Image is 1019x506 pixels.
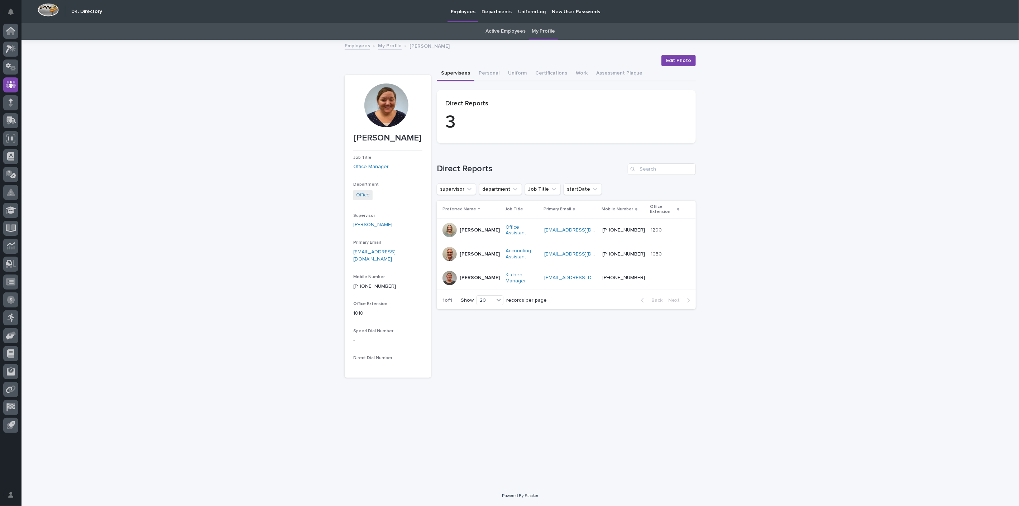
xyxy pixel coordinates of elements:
a: [EMAIL_ADDRESS][DOMAIN_NAME] [544,228,625,233]
button: Job Title [525,183,561,195]
button: supervisor [437,183,476,195]
p: - [353,336,422,344]
tr: [PERSON_NAME]Kitchen Manager [EMAIL_ADDRESS][DOMAIN_NAME] [PHONE_NUMBER]-- [437,266,696,290]
a: My Profile [378,41,402,49]
p: Office Extension [650,203,675,216]
tr: [PERSON_NAME]Accounting Assistant [EMAIL_ADDRESS][DOMAIN_NAME] [PHONE_NUMBER]10301030 [437,242,696,266]
h2: 04. Directory [71,9,102,15]
a: Powered By Stacker [502,493,538,498]
a: [EMAIL_ADDRESS][DOMAIN_NAME] [544,252,625,257]
input: Search [628,163,696,175]
button: Uniform [504,66,531,81]
button: startDate [564,183,602,195]
p: Direct Reports [445,100,687,108]
button: Back [635,297,665,304]
a: [EMAIL_ADDRESS][DOMAIN_NAME] [353,249,396,262]
button: Personal [474,66,504,81]
a: Office [356,191,370,199]
h1: Direct Reports [437,164,625,174]
span: Primary Email [353,240,381,245]
span: Mobile Number [353,275,385,279]
span: Direct Dial Number [353,356,392,360]
span: Office Extension [353,302,387,306]
button: Notifications [3,4,18,19]
button: Next [665,297,696,304]
p: Primary Email [544,205,571,213]
p: 1200 [651,226,664,233]
button: Assessment Plaque [592,66,647,81]
p: 3 [445,112,687,133]
p: Mobile Number [602,205,633,213]
a: [PERSON_NAME] [353,221,392,229]
a: My Profile [532,23,555,40]
p: Show [461,297,474,304]
span: Speed Dial Number [353,329,393,333]
p: [PERSON_NAME] [410,42,450,49]
p: - [651,273,654,281]
p: 1 of 1 [437,292,458,309]
a: Active Employees [486,23,526,40]
div: 20 [477,297,494,304]
a: Kitchen Manager [506,272,539,284]
a: Accounting Assistant [506,248,539,260]
button: Supervisees [437,66,474,81]
p: [PERSON_NAME] [353,133,422,143]
div: Notifications [9,9,18,20]
a: [PHONE_NUMBER] [353,284,396,289]
span: Supervisor [353,214,375,218]
a: [PHONE_NUMBER] [603,252,645,257]
span: Next [668,298,684,303]
p: [PERSON_NAME] [460,275,500,281]
button: department [479,183,522,195]
p: 1030 [651,250,664,257]
span: Job Title [353,156,372,160]
tr: [PERSON_NAME]Office Assistant [EMAIL_ADDRESS][DOMAIN_NAME] [PHONE_NUMBER]12001200 [437,218,696,242]
p: Preferred Name [442,205,476,213]
p: Job Title [505,205,523,213]
span: Edit Photo [666,57,691,64]
a: Office Manager [353,163,389,171]
button: Edit Photo [661,55,696,66]
a: [PHONE_NUMBER] [603,275,645,280]
p: 1010 [353,310,422,317]
a: [PHONE_NUMBER] [603,228,645,233]
span: Department [353,182,379,187]
a: Employees [345,41,370,49]
button: Certifications [531,66,571,81]
p: records per page [506,297,547,304]
p: [PERSON_NAME] [460,251,500,257]
a: [EMAIL_ADDRESS][DOMAIN_NAME] [544,275,625,280]
a: Office Assistant [506,224,539,237]
span: Back [647,298,662,303]
p: [PERSON_NAME] [460,227,500,233]
img: Workspace Logo [38,3,59,16]
button: Work [571,66,592,81]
